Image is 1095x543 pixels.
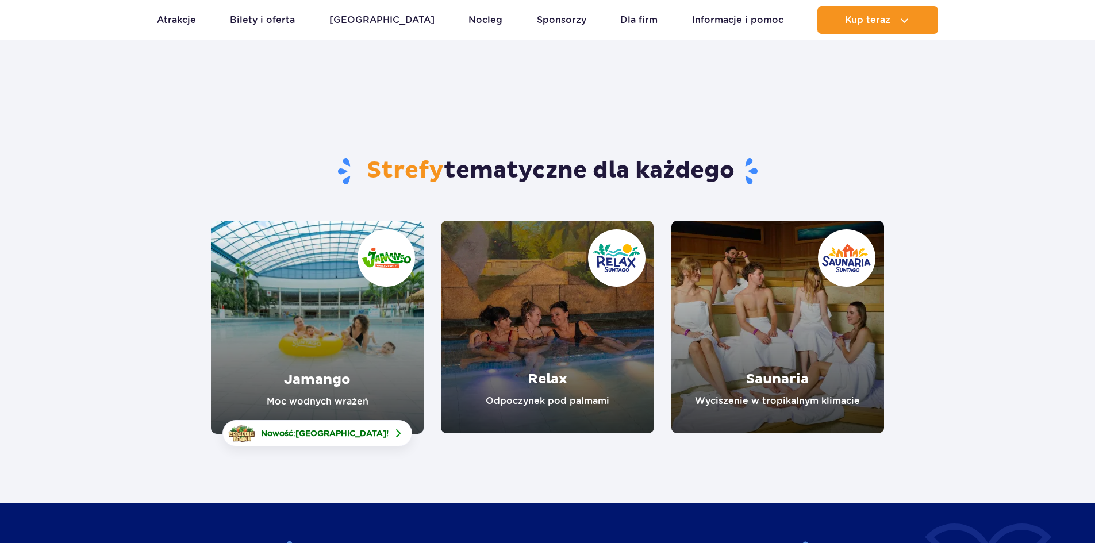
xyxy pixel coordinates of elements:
[671,221,884,433] a: Saunaria
[441,221,654,433] a: Relax
[211,221,424,434] a: Jamango
[329,6,435,34] a: [GEOGRAPHIC_DATA]
[692,6,783,34] a: Informacje i pomoc
[817,6,938,34] button: Kup teraz
[620,6,658,34] a: Dla firm
[222,420,412,446] a: Nowość:[GEOGRAPHIC_DATA]!
[211,156,884,186] h1: tematyczne dla każdego
[367,156,444,185] span: Strefy
[295,429,386,438] span: [GEOGRAPHIC_DATA]
[230,6,295,34] a: Bilety i oferta
[537,6,586,34] a: Sponsorzy
[261,428,389,439] span: Nowość: !
[157,6,196,34] a: Atrakcje
[845,15,890,25] span: Kup teraz
[468,6,502,34] a: Nocleg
